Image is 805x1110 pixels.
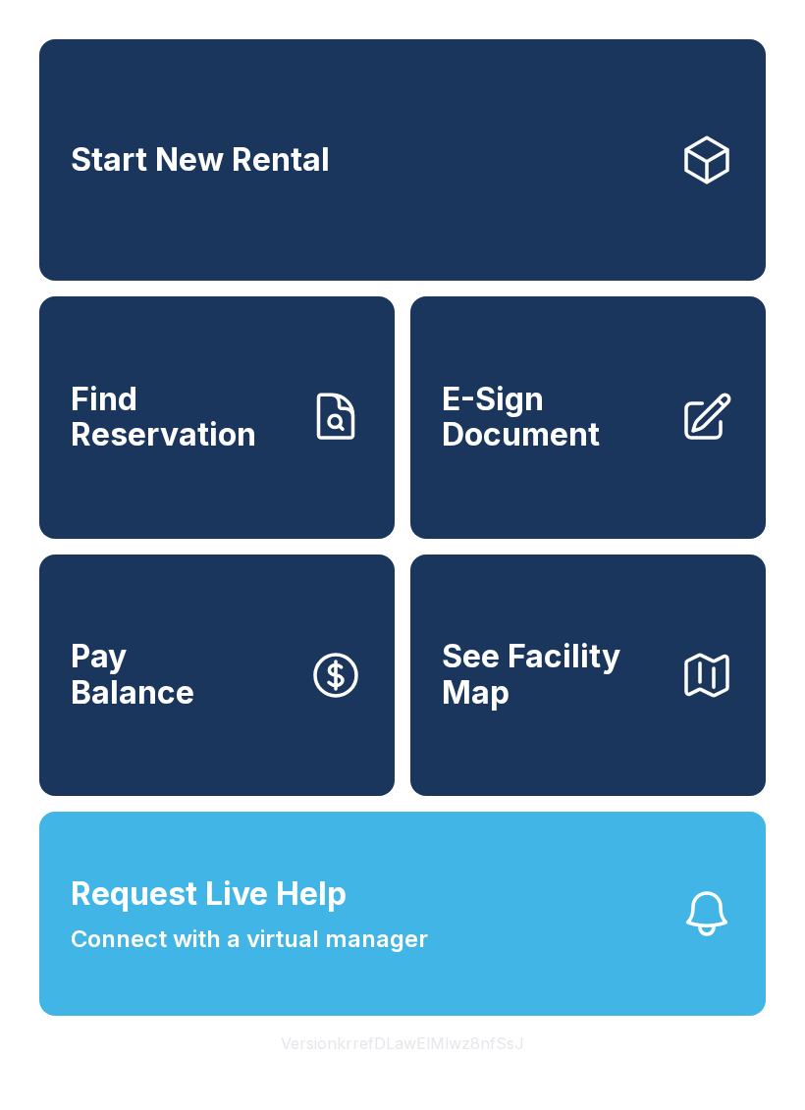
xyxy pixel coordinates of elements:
span: Connect with a virtual manager [71,922,428,957]
button: See Facility Map [410,555,766,796]
button: Request Live HelpConnect with a virtual manager [39,812,766,1016]
span: Pay Balance [71,639,194,711]
button: PayBalance [39,555,395,796]
span: E-Sign Document [442,382,664,453]
a: Start New Rental [39,39,766,281]
button: VersionkrrefDLawElMlwz8nfSsJ [265,1016,540,1071]
a: E-Sign Document [410,296,766,538]
span: Request Live Help [71,871,347,918]
span: Find Reservation [71,382,293,453]
span: Start New Rental [71,142,330,179]
span: See Facility Map [442,639,664,711]
a: Find Reservation [39,296,395,538]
